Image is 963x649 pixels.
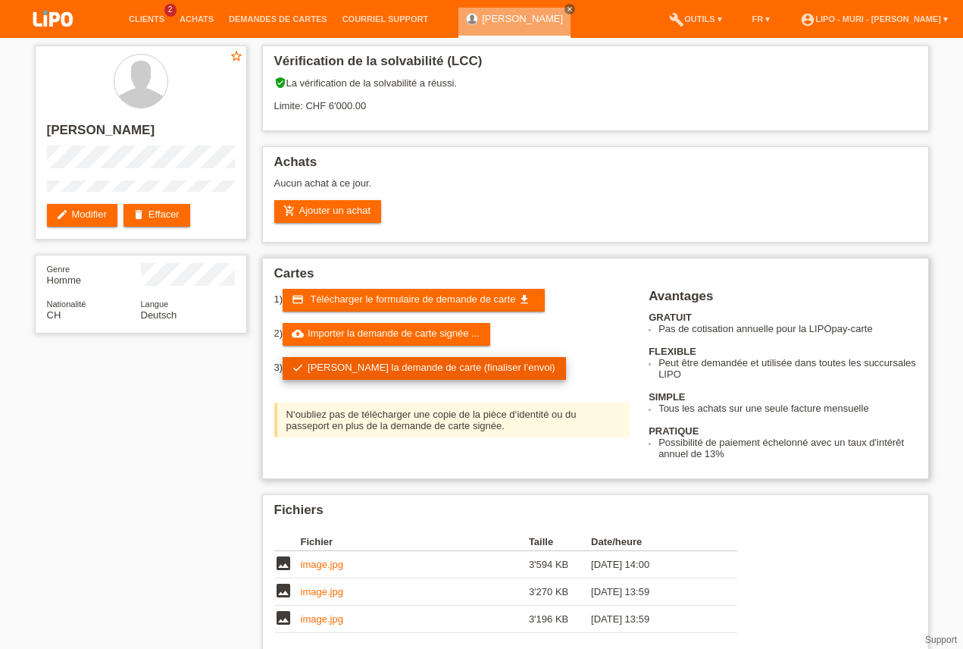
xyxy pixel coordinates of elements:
td: [DATE] 13:59 [591,606,715,633]
a: Support [925,635,957,645]
li: Possibilité de paiement échelonné avec un taux d'intérêt annuel de 13% [658,437,916,459]
i: image [274,554,292,572]
div: Aucun achat à ce jour. [274,177,917,200]
span: Langue [141,299,169,309]
b: GRATUIT [649,312,692,323]
a: check[PERSON_NAME] la demande de carte (finaliser l’envoi) [283,357,566,380]
a: [PERSON_NAME] [482,13,563,24]
a: LIPO pay [15,31,91,42]
i: verified_user [274,77,286,89]
th: Taille [529,533,591,551]
i: cloud_upload [292,328,304,340]
h2: Fichiers [274,503,917,525]
a: FR ▾ [745,14,778,24]
a: Clients [121,14,172,24]
i: add_shopping_cart [283,205,295,217]
i: star_border [230,49,243,63]
li: Pas de cotisation annuelle pour la LIPOpay-carte [658,323,916,334]
i: build [669,12,684,27]
a: buildOutils ▾ [661,14,729,24]
i: image [274,582,292,600]
h2: Achats [274,155,917,177]
th: Date/heure [591,533,715,551]
i: delete [133,208,145,221]
a: image.jpg [301,559,343,570]
td: 3'270 KB [529,578,591,606]
a: credit_card Télécharger le formulaire de demande de carte get_app [283,289,545,312]
td: 3'196 KB [529,606,591,633]
i: image [274,609,292,627]
span: Suisse [47,309,61,321]
h2: Vérification de la solvabilité (LCC) [274,54,917,77]
div: La vérification de la solvabilité a réussi. Limite: CHF 6'000.00 [274,77,917,123]
span: Genre [47,265,70,274]
b: SIMPLE [649,391,685,403]
h2: Avantages [649,289,916,312]
div: Homme [47,263,141,286]
a: Courriel Support [335,14,436,24]
i: get_app [518,293,530,306]
li: Peut être demandée et utilisée dans toutes les succursales LIPO [658,357,916,380]
i: credit_card [292,293,304,306]
i: check [292,362,304,374]
a: add_shopping_cartAjouter un achat [274,200,382,223]
span: Deutsch [141,309,177,321]
span: 2 [164,4,177,17]
li: Tous les achats sur une seule facture mensuelle [658,403,916,414]
a: star_border [230,49,243,65]
td: 3'594 KB [529,551,591,578]
div: 2) [274,323,630,346]
a: account_circleLIPO - Muri - [PERSON_NAME] ▾ [793,14,955,24]
b: PRATIQUE [649,425,699,437]
a: editModifier [47,204,117,227]
a: Demandes de cartes [221,14,335,24]
i: close [566,5,574,13]
a: image.jpg [301,613,343,625]
a: close [564,4,575,14]
i: account_circle [800,12,815,27]
div: 1) [274,289,630,312]
div: 3) [274,357,630,380]
b: FLEXIBLE [649,346,696,357]
span: Télécharger le formulaire de demande de carte [310,293,515,305]
a: cloud_uploadImporter la demande de carte signée ... [283,323,490,346]
td: [DATE] 13:59 [591,578,715,606]
a: Achats [172,14,221,24]
h2: [PERSON_NAME] [47,123,235,146]
i: edit [56,208,68,221]
span: Nationalité [47,299,86,309]
a: image.jpg [301,586,343,597]
a: deleteEffacer [124,204,190,227]
th: Fichier [301,533,529,551]
div: N‘oubliez pas de télécharger une copie de la pièce d‘identité ou du passeport en plus de la deman... [274,403,630,437]
h2: Cartes [274,266,917,289]
td: [DATE] 14:00 [591,551,715,578]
